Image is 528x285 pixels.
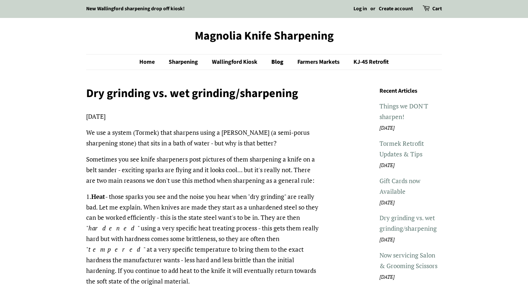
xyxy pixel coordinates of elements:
a: Now servicing Salon & Grooming Scissors [379,251,437,270]
time: [DATE] [86,112,106,121]
a: Home [139,55,162,70]
strong: Heat [91,192,105,201]
em: tempered [88,245,143,253]
li: or [370,5,375,14]
a: KJ-45 Retrofit [348,55,389,70]
a: Farmers Markets [292,55,347,70]
a: New Wallingford sharpening drop off kiosk! [86,5,185,12]
a: Blog [266,55,291,70]
a: Dry grinding vs. wet grinding/sharpening [379,214,437,233]
em: [DATE] [379,236,395,243]
h3: Recent Articles [379,86,442,96]
em: hardened [88,224,137,232]
a: Wallingford Kiosk [206,55,265,70]
a: Cart [432,5,442,14]
p: We use a system (Tormek) that sharpens using a [PERSON_NAME] (a semi-porus sharpening stone) that... [86,127,320,149]
a: Create account [379,5,413,12]
a: Magnolia Knife Sharpening [86,29,442,43]
a: Things we DON'T sharpen! [379,102,428,121]
a: Tormek Retrofit Updates & Tips [379,139,424,158]
a: Log in [353,5,367,12]
em: [DATE] [379,274,395,280]
em: [DATE] [379,125,395,131]
a: Gift Cards now Available [379,177,420,196]
p: Sometimes you see knife sharpeners post pictures of them sharpening a knife on a belt sander - ex... [86,154,320,186]
em: [DATE] [379,162,395,169]
em: [DATE] [379,199,395,206]
h1: Dry grinding vs. wet grinding/sharpening [86,86,320,100]
a: Sharpening [163,55,205,70]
